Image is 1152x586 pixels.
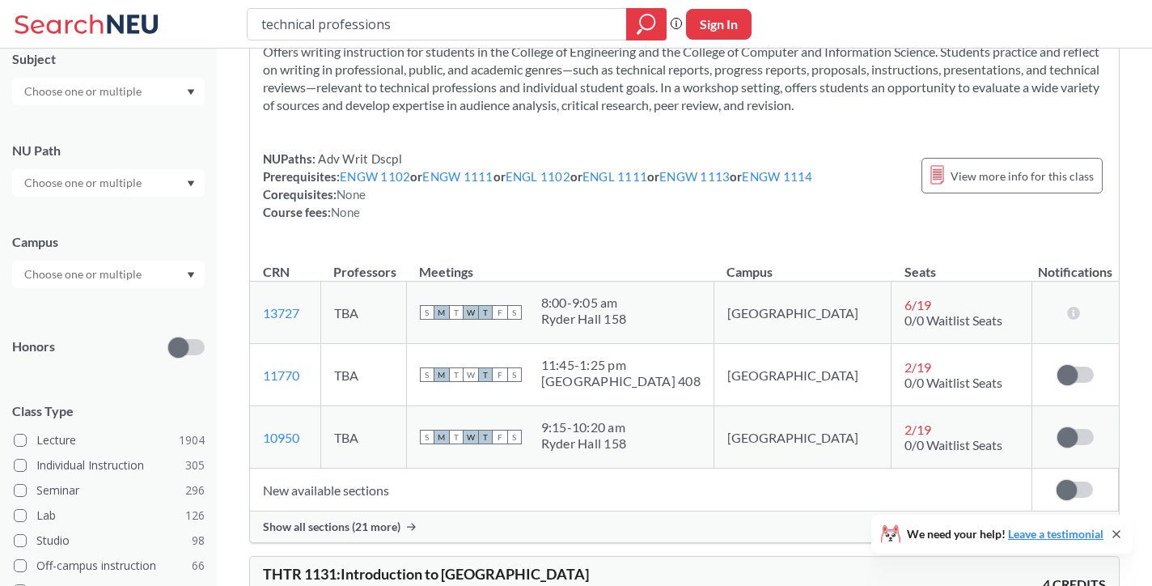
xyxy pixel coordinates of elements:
[541,419,627,435] div: 9:15 - 10:20 am
[541,373,701,389] div: [GEOGRAPHIC_DATA] 408
[185,456,205,474] span: 305
[626,8,667,40] div: magnifying glass
[904,297,931,312] span: 6 / 19
[449,305,464,320] span: T
[12,402,205,420] span: Class Type
[16,82,152,101] input: Choose one or multiple
[12,142,205,159] div: NU Path
[1031,247,1118,282] th: Notifications
[14,455,205,476] label: Individual Instruction
[337,187,366,202] span: None
[478,367,493,382] span: T
[12,338,55,356] p: Honors
[320,247,406,282] th: Professors
[192,557,205,575] span: 66
[637,13,656,36] svg: magnifying glass
[263,263,290,281] div: CRN
[14,430,205,451] label: Lecture
[507,305,522,320] span: S
[478,305,493,320] span: T
[14,555,205,576] label: Off-campus instruction
[686,9,752,40] button: Sign In
[263,430,299,445] a: 10950
[422,169,493,184] a: ENGW 1111
[250,469,1031,512] td: New available sections
[340,169,410,184] a: ENGW 1102
[493,367,507,382] span: F
[464,367,478,382] span: W
[12,169,205,197] div: Dropdown arrow
[185,482,205,499] span: 296
[449,367,464,382] span: T
[464,305,478,320] span: W
[187,89,195,96] svg: Dropdown arrow
[406,247,714,282] th: Meetings
[541,311,627,327] div: Ryder Hall 158
[12,50,205,68] div: Subject
[250,512,1119,542] div: Show all sections (21 more)
[714,282,892,344] td: [GEOGRAPHIC_DATA]
[1008,527,1103,541] a: Leave a testimonial
[714,406,892,469] td: [GEOGRAPHIC_DATA]
[904,375,1002,390] span: 0/0 Waitlist Seats
[714,344,892,406] td: [GEOGRAPHIC_DATA]
[12,233,205,251] div: Campus
[16,173,152,193] input: Choose one or multiple
[331,205,360,219] span: None
[478,430,493,444] span: T
[14,480,205,501] label: Seminar
[904,312,1002,328] span: 0/0 Waitlist Seats
[263,150,813,221] div: NUPaths: Prerequisites: or or or or or Corequisites: Course fees:
[714,247,892,282] th: Campus
[493,305,507,320] span: F
[263,565,589,583] span: THTR 1131 : Introduction to [GEOGRAPHIC_DATA]
[892,247,1031,282] th: Seats
[12,261,205,288] div: Dropdown arrow
[507,367,522,382] span: S
[449,430,464,444] span: T
[263,305,299,321] a: 13727
[904,437,1002,452] span: 0/0 Waitlist Seats
[420,305,434,320] span: S
[541,357,701,373] div: 11:45 - 1:25 pm
[187,180,195,187] svg: Dropdown arrow
[951,166,1094,186] span: View more info for this class
[659,169,730,184] a: ENGW 1113
[907,529,1103,540] span: We need your help!
[185,507,205,524] span: 126
[507,430,522,444] span: S
[263,367,299,383] a: 11770
[493,430,507,444] span: F
[260,11,615,38] input: Class, professor, course number, "phrase"
[904,422,931,437] span: 2 / 19
[16,265,152,284] input: Choose one or multiple
[179,431,205,449] span: 1904
[320,406,406,469] td: TBA
[434,367,449,382] span: M
[14,505,205,526] label: Lab
[320,344,406,406] td: TBA
[420,367,434,382] span: S
[541,295,627,311] div: 8:00 - 9:05 am
[420,430,434,444] span: S
[434,305,449,320] span: M
[582,169,647,184] a: ENGL 1111
[14,530,205,551] label: Studio
[434,430,449,444] span: M
[263,43,1106,114] section: Offers writing instruction for students in the College of Engineering and the College of Computer...
[320,282,406,344] td: TBA
[506,169,570,184] a: ENGL 1102
[742,169,812,184] a: ENGW 1114
[12,78,205,105] div: Dropdown arrow
[187,272,195,278] svg: Dropdown arrow
[541,435,627,452] div: Ryder Hall 158
[192,532,205,550] span: 98
[316,151,402,166] span: Adv Writ Dscpl
[263,520,400,534] span: Show all sections (21 more)
[464,430,478,444] span: W
[904,359,931,375] span: 2 / 19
